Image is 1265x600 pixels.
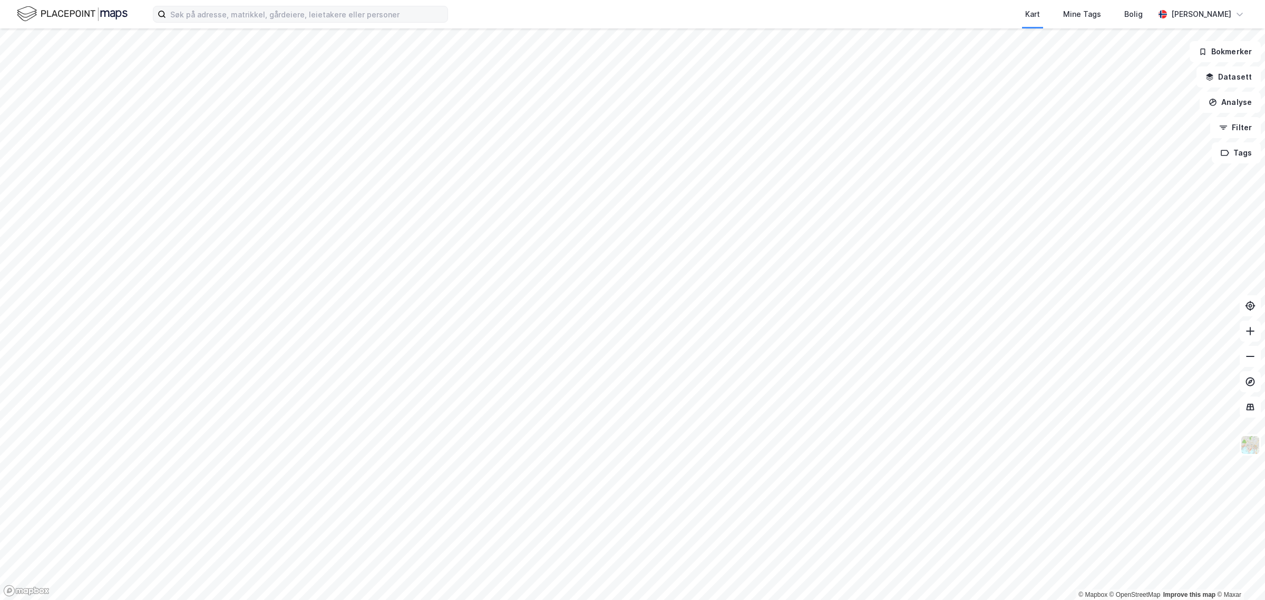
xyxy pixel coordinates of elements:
div: Kontrollprogram for chat [1212,549,1265,600]
a: Improve this map [1163,591,1215,598]
button: Analyse [1200,92,1261,113]
input: Søk på adresse, matrikkel, gårdeiere, leietakere eller personer [166,6,447,22]
a: OpenStreetMap [1110,591,1161,598]
div: [PERSON_NAME] [1171,8,1231,21]
button: Datasett [1196,66,1261,88]
div: Bolig [1124,8,1143,21]
a: Mapbox homepage [3,585,50,597]
iframe: Chat Widget [1212,549,1265,600]
div: Mine Tags [1063,8,1101,21]
img: Z [1240,435,1260,455]
button: Bokmerker [1190,41,1261,62]
div: Kart [1025,8,1040,21]
button: Tags [1212,142,1261,163]
img: logo.f888ab2527a4732fd821a326f86c7f29.svg [17,5,128,23]
button: Filter [1210,117,1261,138]
a: Mapbox [1078,591,1107,598]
